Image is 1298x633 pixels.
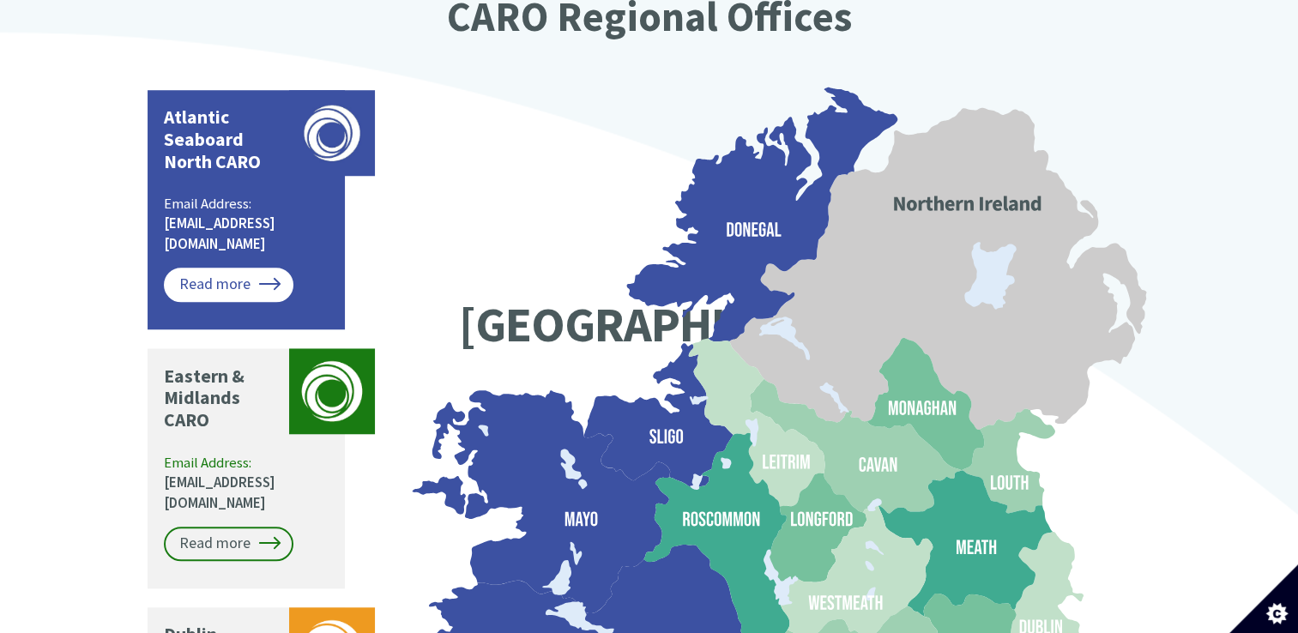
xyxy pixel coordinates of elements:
p: Email Address: [164,453,331,514]
p: Email Address: [164,194,331,255]
a: Read more [164,527,293,561]
text: [GEOGRAPHIC_DATA] [458,293,897,355]
a: [EMAIL_ADDRESS][DOMAIN_NAME] [164,214,275,253]
a: Read more [164,268,293,302]
p: Atlantic Seaboard North CARO [164,106,281,173]
p: Eastern & Midlands CARO [164,365,281,432]
a: [EMAIL_ADDRESS][DOMAIN_NAME] [164,473,275,512]
button: Set cookie preferences [1229,564,1298,633]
